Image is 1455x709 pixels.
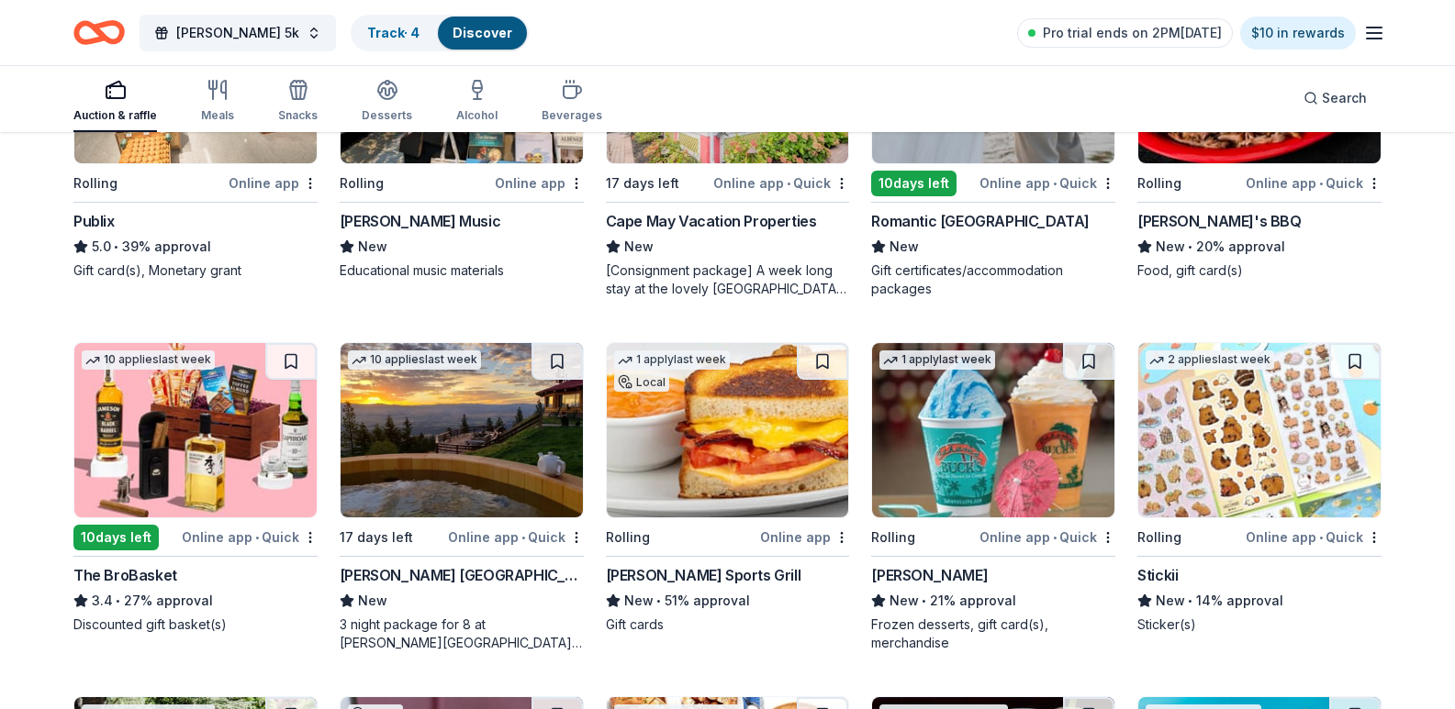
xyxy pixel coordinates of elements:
[1137,261,1382,280] div: Food, gift card(s)
[73,72,157,132] button: Auction & raffle
[453,25,512,40] a: Discover
[606,261,850,298] div: [Consignment package] A week long stay at the lovely [GEOGRAPHIC_DATA] in [GEOGRAPHIC_DATA], [GEO...
[923,593,927,608] span: •
[73,108,157,123] div: Auction & raffle
[1137,210,1301,232] div: [PERSON_NAME]'s BBQ
[1156,236,1185,258] span: New
[73,210,115,232] div: Publix
[871,526,915,548] div: Rolling
[979,172,1115,194] div: Online app Quick
[713,172,849,194] div: Online app Quick
[116,593,120,608] span: •
[871,342,1115,652] a: Image for Bahama Buck's1 applylast weekRollingOnline app•Quick[PERSON_NAME]New•21% approvalFrozen...
[340,526,413,548] div: 17 days left
[201,72,234,132] button: Meals
[92,590,113,612] span: 3.4
[1137,342,1382,634] a: Image for Stickii2 applieslast weekRollingOnline app•QuickStickiiNew•14% approvalSticker(s)
[890,590,919,612] span: New
[73,236,318,258] div: 39% approval
[606,564,801,586] div: [PERSON_NAME] Sports Grill
[871,210,1090,232] div: Romantic [GEOGRAPHIC_DATA]
[341,343,583,517] img: Image for Downing Mountain Lodge and Retreat
[872,343,1114,517] img: Image for Bahama Buck's
[348,350,481,370] div: 10 applies last week
[607,343,849,517] img: Image for Duffy's Sports Grill
[73,11,125,54] a: Home
[1137,590,1382,612] div: 14% approval
[73,525,159,550] div: 10 days left
[73,172,118,194] div: Rolling
[495,172,584,194] div: Online app
[73,590,318,612] div: 27% approval
[362,72,412,132] button: Desserts
[606,590,850,612] div: 51% approval
[456,72,498,132] button: Alcohol
[1319,530,1323,545] span: •
[367,25,420,40] a: Track· 4
[1137,172,1181,194] div: Rolling
[521,530,525,545] span: •
[1137,236,1382,258] div: 20% approval
[92,236,111,258] span: 5.0
[1189,593,1193,608] span: •
[1146,350,1274,370] div: 2 applies last week
[73,342,318,634] a: Image for The BroBasket10 applieslast week10days leftOnline app•QuickThe BroBasket3.4•27% approva...
[340,210,500,232] div: [PERSON_NAME] Music
[1240,17,1356,50] a: $10 in rewards
[340,172,384,194] div: Rolling
[614,350,730,370] div: 1 apply last week
[787,176,790,191] span: •
[656,593,661,608] span: •
[979,526,1115,548] div: Online app Quick
[229,172,318,194] div: Online app
[448,526,584,548] div: Online app Quick
[1137,564,1178,586] div: Stickii
[760,526,849,548] div: Online app
[1319,176,1323,191] span: •
[255,530,259,545] span: •
[606,210,817,232] div: Cape May Vacation Properties
[624,236,654,258] span: New
[871,590,1115,612] div: 21% approval
[82,350,215,370] div: 10 applies last week
[358,236,387,258] span: New
[176,22,299,44] span: [PERSON_NAME] 5k
[1138,343,1381,517] img: Image for Stickii
[606,526,650,548] div: Rolling
[74,343,317,517] img: Image for The BroBasket
[358,590,387,612] span: New
[201,108,234,123] div: Meals
[1053,530,1057,545] span: •
[871,564,988,586] div: [PERSON_NAME]
[871,615,1115,652] div: Frozen desserts, gift card(s), merchandise
[1137,615,1382,634] div: Sticker(s)
[879,350,995,370] div: 1 apply last week
[606,172,679,194] div: 17 days left
[1017,18,1233,48] a: Pro trial ends on 2PM[DATE]
[278,108,318,123] div: Snacks
[1289,80,1382,116] button: Search
[340,342,584,652] a: Image for Downing Mountain Lodge and Retreat10 applieslast week17 days leftOnline app•Quick[PERSO...
[890,236,919,258] span: New
[542,108,602,123] div: Beverages
[606,342,850,634] a: Image for Duffy's Sports Grill1 applylast weekLocalRollingOnline app[PERSON_NAME] Sports GrillNew...
[73,615,318,634] div: Discounted gift basket(s)
[362,108,412,123] div: Desserts
[73,564,177,586] div: The BroBasket
[1053,176,1057,191] span: •
[1043,22,1222,44] span: Pro trial ends on 2PM[DATE]
[614,373,669,392] div: Local
[278,72,318,132] button: Snacks
[182,526,318,548] div: Online app Quick
[606,615,850,634] div: Gift cards
[1156,590,1185,612] span: New
[340,564,584,586] div: [PERSON_NAME] [GEOGRAPHIC_DATA] and Retreat
[1246,526,1382,548] div: Online app Quick
[114,239,118,254] span: •
[624,590,654,612] span: New
[340,261,584,280] div: Educational music materials
[871,261,1115,298] div: Gift certificates/accommodation packages
[871,171,957,196] div: 10 days left
[1137,526,1181,548] div: Rolling
[542,72,602,132] button: Beverages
